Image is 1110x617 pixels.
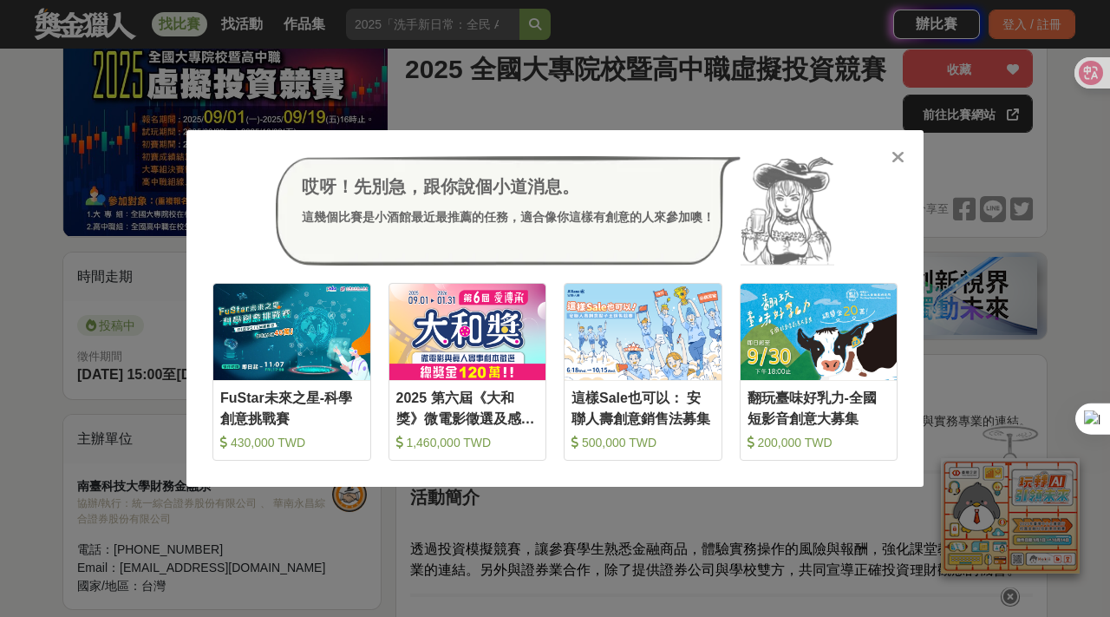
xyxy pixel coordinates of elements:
div: 1,460,000 TWD [396,434,539,451]
img: Avatar [741,156,834,266]
div: 翻玩臺味好乳力-全國短影音創意大募集 [748,388,891,427]
a: Cover Image2025 第六屆《大和獎》微電影徵選及感人實事分享 1,460,000 TWD [388,283,547,461]
a: Cover Image翻玩臺味好乳力-全國短影音創意大募集 200,000 TWD [740,283,898,461]
div: FuStar未來之星-科學創意挑戰賽 [220,388,363,427]
div: 500,000 TWD [571,434,715,451]
a: Cover ImageFuStar未來之星-科學創意挑戰賽 430,000 TWD [212,283,371,461]
img: Cover Image [565,284,721,380]
div: 2025 第六屆《大和獎》微電影徵選及感人實事分享 [396,388,539,427]
div: 200,000 TWD [748,434,891,451]
img: Cover Image [213,284,370,380]
a: Cover Image這樣Sale也可以： 安聯人壽創意銷售法募集 500,000 TWD [564,283,722,461]
div: 這幾個比賽是小酒館最近最推薦的任務，適合像你這樣有創意的人來參加噢！ [302,208,715,226]
img: Cover Image [389,284,546,380]
div: 哎呀！先別急，跟你說個小道消息。 [302,174,715,200]
div: 這樣Sale也可以： 安聯人壽創意銷售法募集 [571,388,715,427]
div: 430,000 TWD [220,434,363,451]
img: Cover Image [741,284,898,380]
